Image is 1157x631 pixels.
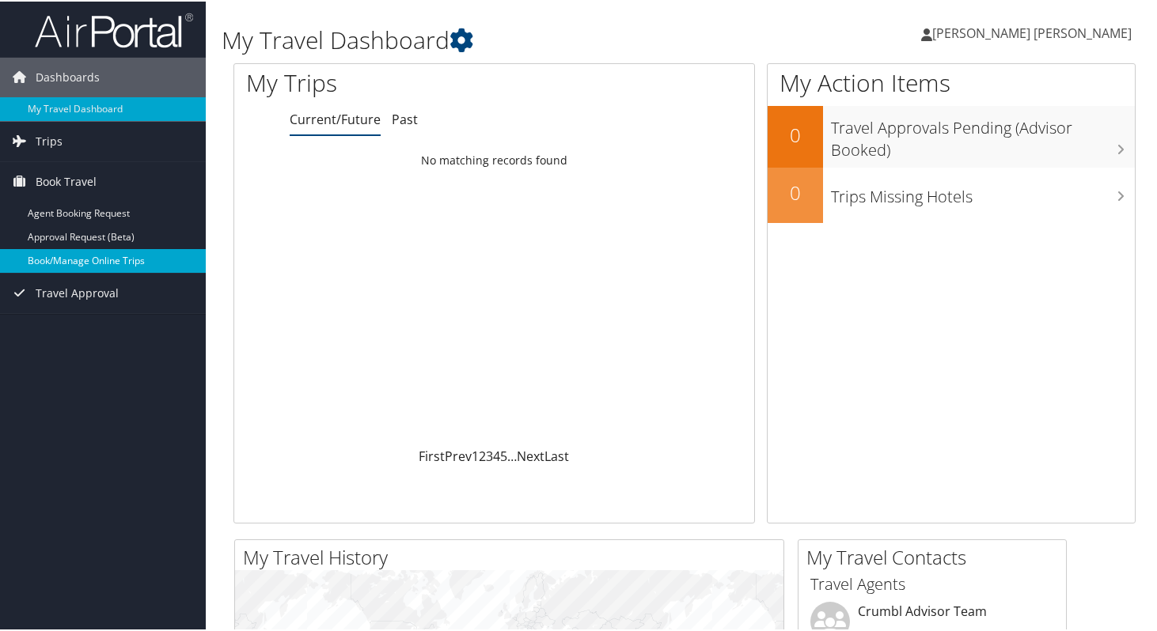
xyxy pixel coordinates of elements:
[392,109,418,127] a: Past
[36,56,100,96] span: Dashboards
[831,176,1135,206] h3: Trips Missing Hotels
[544,446,569,463] a: Last
[35,10,193,47] img: airportal-logo.png
[36,120,63,160] span: Trips
[768,166,1135,221] a: 0Trips Missing Hotels
[768,104,1135,165] a: 0Travel Approvals Pending (Advisor Booked)
[507,446,517,463] span: …
[36,161,97,200] span: Book Travel
[234,145,754,173] td: No matching records found
[932,23,1132,40] span: [PERSON_NAME] [PERSON_NAME]
[493,446,500,463] a: 4
[768,120,823,147] h2: 0
[500,446,507,463] a: 5
[810,572,1054,594] h3: Travel Agents
[517,446,544,463] a: Next
[36,272,119,312] span: Travel Approval
[921,8,1148,55] a: [PERSON_NAME] [PERSON_NAME]
[445,446,472,463] a: Prev
[479,446,486,463] a: 2
[831,108,1135,160] h3: Travel Approvals Pending (Advisor Booked)
[472,446,479,463] a: 1
[243,542,783,569] h2: My Travel History
[290,109,381,127] a: Current/Future
[806,542,1066,569] h2: My Travel Contacts
[768,65,1135,98] h1: My Action Items
[246,65,525,98] h1: My Trips
[419,446,445,463] a: First
[768,178,823,205] h2: 0
[486,446,493,463] a: 3
[222,22,839,55] h1: My Travel Dashboard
